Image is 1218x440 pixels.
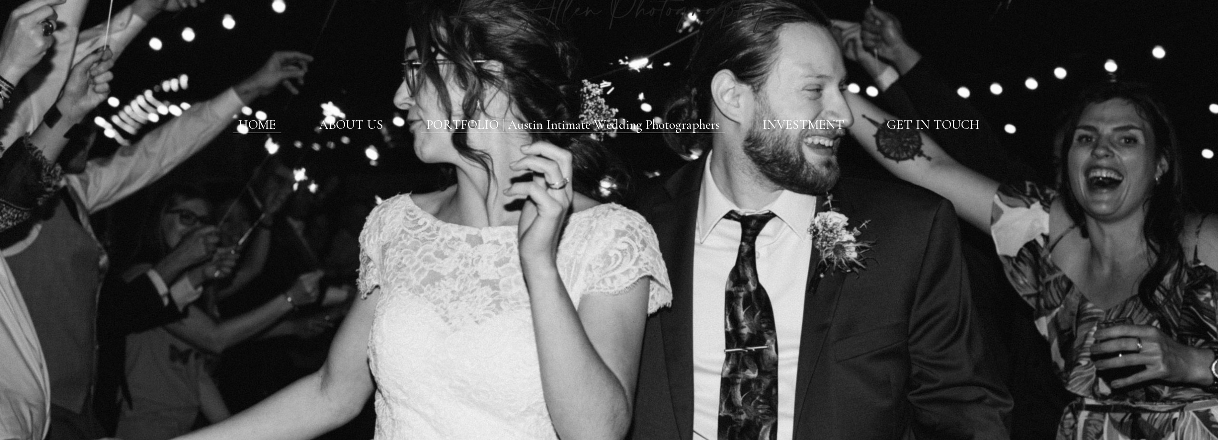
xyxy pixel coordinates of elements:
[319,117,383,133] a: ABOUT US
[426,117,720,133] a: PORTFOLIO | Austin Intimate Wedding Photographers
[762,117,844,133] a: INVESTMENT
[887,117,980,133] a: GET IN TOUCH
[238,117,276,133] a: HOME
